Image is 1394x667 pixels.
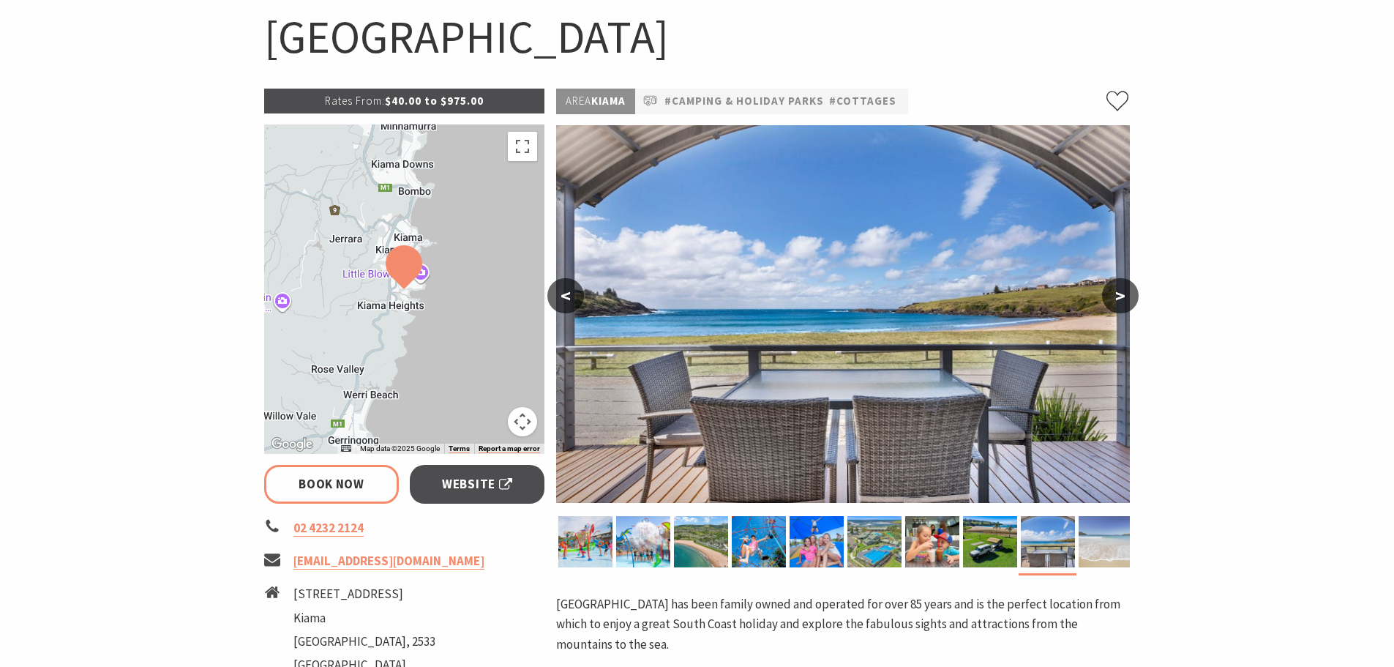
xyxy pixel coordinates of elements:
[905,516,959,567] img: Children having drinks at the cafe
[556,89,635,114] p: Kiama
[732,516,786,567] img: Kids on Ropeplay
[293,584,435,604] li: [STREET_ADDRESS]
[1102,278,1139,313] button: >
[341,444,351,454] button: Keyboard shortcuts
[264,465,400,504] a: Book Now
[829,92,896,111] a: #Cottages
[293,520,364,537] a: 02 4232 2124
[442,474,512,494] span: Website
[558,516,612,567] img: Sunny's Aquaventure Park at BIG4 Easts Beach Kiama Holiday Park
[556,595,1130,655] p: [GEOGRAPHIC_DATA] has been family owned and operated for over 85 years and is the perfect locatio...
[479,444,540,453] a: Report a map error
[410,465,545,504] a: Website
[556,125,1130,503] img: Beach View Cabins
[1079,516,1133,567] img: BIG4 Easts Beach Kiama beachfront with water and ocean
[293,608,435,628] li: Kiama
[566,94,591,108] span: Area
[449,444,470,453] a: Terms
[293,632,435,652] li: [GEOGRAPHIC_DATA], 2533
[1021,516,1075,567] img: Beach View Cabins
[616,516,670,567] img: Sunny's Aquaventure Park at BIG4 Easts Beach Kiama Holiday Park
[268,435,316,454] a: Open this area in Google Maps (opens a new window)
[508,132,537,161] button: Toggle fullscreen view
[664,92,824,111] a: #Camping & Holiday Parks
[847,516,902,567] img: Aerial view of the resort pool at BIG4 Easts Beach Kiama Holiday Park
[963,516,1017,567] img: Camping sites
[268,435,316,454] img: Google
[293,553,484,570] a: [EMAIL_ADDRESS][DOMAIN_NAME]
[547,278,584,313] button: <
[360,444,440,452] span: Map data ©2025 Google
[264,7,1131,67] h1: [GEOGRAPHIC_DATA]
[325,94,385,108] span: Rates From:
[264,89,545,113] p: $40.00 to $975.00
[674,516,728,567] img: BIG4 Easts Beach Kiama aerial view
[508,407,537,436] button: Map camera controls
[790,516,844,567] img: Jumping pillow with a group of friends sitting in the foreground and girl jumping in air behind them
